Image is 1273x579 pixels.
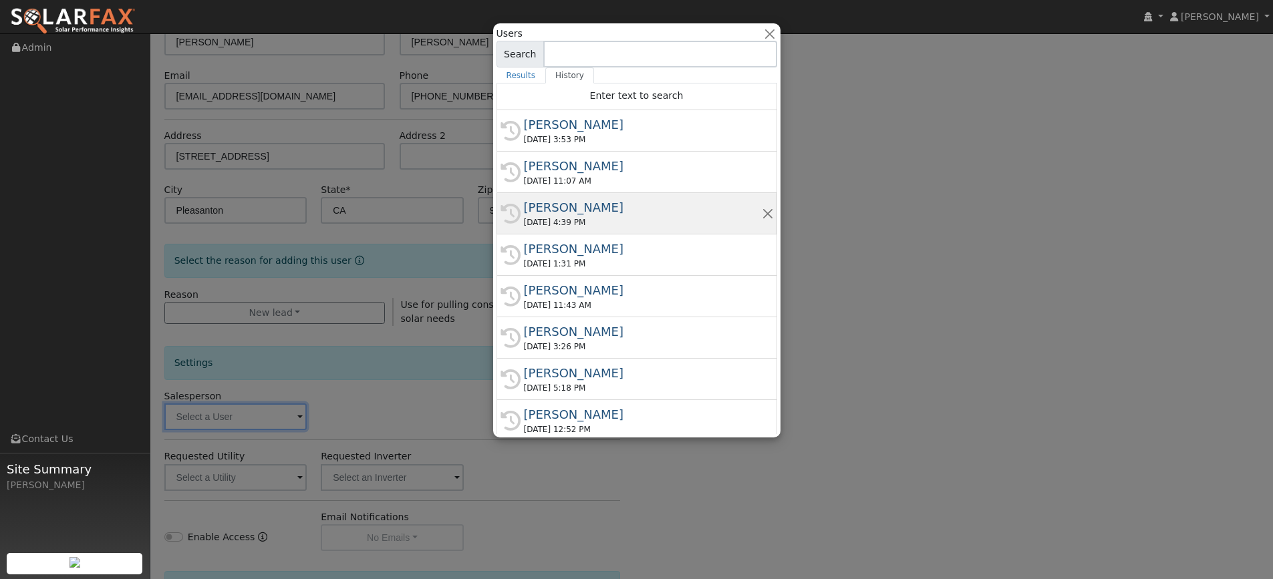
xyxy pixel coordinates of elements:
[524,258,762,270] div: [DATE] 1:31 PM
[524,198,762,216] div: [PERSON_NAME]
[524,281,762,299] div: [PERSON_NAME]
[590,90,684,101] span: Enter text to search
[524,175,762,187] div: [DATE] 11:07 AM
[501,121,521,141] i: History
[524,405,762,423] div: [PERSON_NAME]
[524,240,762,258] div: [PERSON_NAME]
[501,369,521,389] i: History
[524,134,762,146] div: [DATE] 3:53 PM
[10,7,136,35] img: SolarFax
[1181,11,1259,22] span: [PERSON_NAME]
[524,299,762,311] div: [DATE] 11:43 AM
[501,204,521,224] i: History
[524,341,762,353] div: [DATE] 3:26 PM
[501,411,521,431] i: History
[524,216,762,228] div: [DATE] 4:39 PM
[497,67,546,83] a: Results
[545,67,594,83] a: History
[7,478,143,492] div: [PERSON_NAME]
[7,460,143,478] span: Site Summary
[524,423,762,435] div: [DATE] 12:52 PM
[524,364,762,382] div: [PERSON_NAME]
[524,116,762,134] div: [PERSON_NAME]
[501,245,521,265] i: History
[69,557,80,568] img: retrieve
[524,382,762,394] div: [DATE] 5:18 PM
[501,328,521,348] i: History
[497,27,523,41] span: Users
[524,323,762,341] div: [PERSON_NAME]
[501,286,521,307] i: History
[524,157,762,175] div: [PERSON_NAME]
[501,162,521,182] i: History
[497,41,544,67] span: Search
[761,206,774,220] button: Remove this history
